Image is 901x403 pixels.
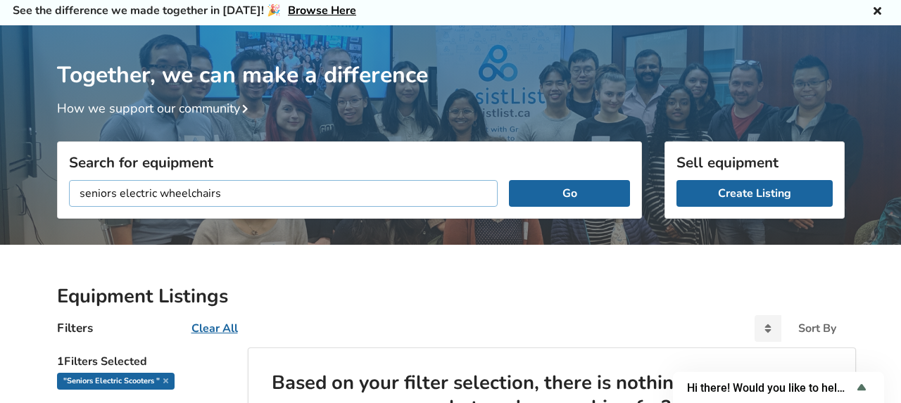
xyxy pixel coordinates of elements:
[288,3,356,18] a: Browse Here
[57,284,845,309] h2: Equipment Listings
[69,153,630,172] h3: Search for equipment
[676,153,833,172] h3: Sell equipment
[676,180,833,207] a: Create Listing
[687,379,870,396] button: Show survey - Hi there! Would you like to help us improve AssistList?
[57,347,237,373] h5: 1 Filters Selected
[57,100,254,117] a: How we support our community
[13,4,356,18] h5: See the difference we made together in [DATE]! 🎉
[798,323,836,334] div: Sort By
[57,320,93,336] h4: Filters
[57,373,175,390] div: "seniors electric scooters "
[191,321,238,336] u: Clear All
[57,25,845,89] h1: Together, we can make a difference
[687,381,853,395] span: Hi there! Would you like to help us improve AssistList?
[509,180,629,207] button: Go
[69,180,498,207] input: I am looking for...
